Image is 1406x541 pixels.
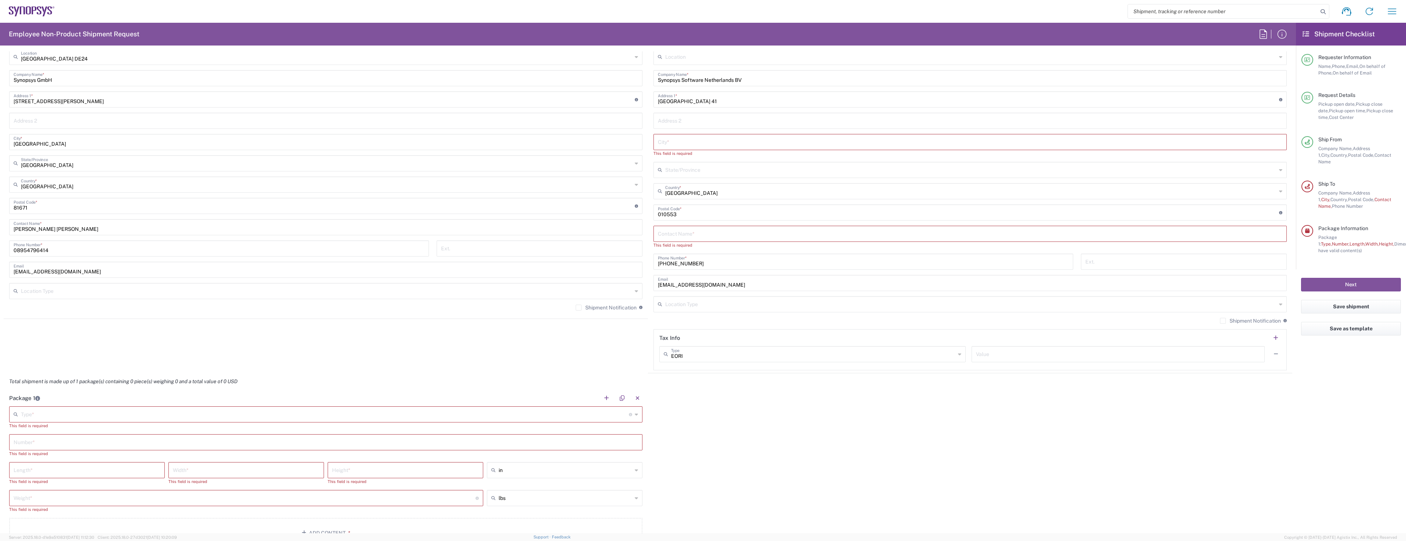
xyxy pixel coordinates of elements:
span: City, [1321,197,1330,202]
span: Company Name, [1318,190,1353,196]
span: Phone, [1332,63,1346,69]
span: On behalf of Email [1333,70,1372,76]
div: This field is required [168,478,324,485]
h2: Package 1 [9,395,40,402]
a: Feedback [552,535,571,539]
span: Type, [1321,241,1332,247]
button: Save shipment [1301,300,1401,313]
div: This field is required [653,242,1287,248]
span: Number, [1332,241,1349,247]
span: Phone Number [1332,203,1363,209]
span: Name, [1318,63,1332,69]
span: Client: 2025.18.0-27d3021 [98,535,177,540]
span: Package 1: [1318,235,1337,247]
span: Postal Code, [1348,197,1374,202]
h2: Employee Non-Product Shipment Request [9,30,139,39]
h2: Shipment Checklist [1303,30,1375,39]
span: Server: 2025.18.0-d1e9a510831 [9,535,94,540]
span: Pickup open time, [1329,108,1366,113]
span: Country, [1330,197,1348,202]
span: Requester Information [1318,54,1371,60]
span: Ship From [1318,137,1342,142]
h2: Tax Info [659,334,680,342]
span: Ship To [1318,181,1335,187]
label: Shipment Notification [1220,318,1281,324]
span: Email, [1346,63,1359,69]
div: This field is required [9,450,642,457]
span: [DATE] 11:12:30 [67,535,94,540]
a: Support [533,535,552,539]
div: This field is required [9,422,642,429]
span: Width, [1365,241,1379,247]
div: This field is required [9,478,165,485]
em: Total shipment is made up of 1 package(s) containing 0 piece(s) weighing 0 and a total value of 0... [4,378,243,384]
span: Company Name, [1318,146,1353,151]
button: Save as template [1301,322,1401,335]
span: Package Information [1318,225,1368,231]
div: This field is required [653,150,1287,157]
label: Shipment Notification [576,305,637,311]
span: Postal Code, [1348,152,1374,158]
span: Length, [1349,241,1365,247]
input: Shipment, tracking or reference number [1128,4,1318,18]
span: Height, [1379,241,1394,247]
span: City, [1321,152,1330,158]
span: Pickup open date, [1318,101,1356,107]
span: Cost Center [1329,115,1354,120]
span: Copyright © [DATE]-[DATE] Agistix Inc., All Rights Reserved [1284,534,1397,541]
span: Country, [1330,152,1348,158]
div: This field is required [328,478,483,485]
span: [DATE] 10:20:09 [147,535,177,540]
button: Next [1301,278,1401,291]
div: This field is required [9,506,483,513]
span: Request Details [1318,92,1355,98]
